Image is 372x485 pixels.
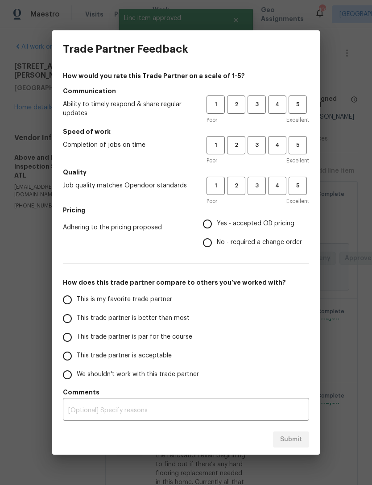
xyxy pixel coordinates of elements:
h5: Speed of work [63,127,309,136]
span: 2 [228,181,244,191]
span: 5 [289,181,306,191]
button: 3 [248,177,266,195]
span: Excellent [286,156,309,165]
button: 1 [207,136,225,154]
span: 5 [289,140,306,150]
span: 2 [228,99,244,110]
h5: Pricing [63,206,309,215]
span: 1 [207,140,224,150]
div: Pricing [203,215,309,252]
button: 1 [207,95,225,114]
button: 5 [289,95,307,114]
h5: Comments [63,388,309,397]
span: Job quality matches Opendoor standards [63,181,192,190]
h5: Communication [63,87,309,95]
h3: Trade Partner Feedback [63,43,188,55]
span: Adhering to the pricing proposed [63,223,189,232]
span: This is my favorite trade partner [77,295,172,304]
span: 3 [248,99,265,110]
span: Poor [207,197,217,206]
button: 1 [207,177,225,195]
span: Completion of jobs on time [63,141,192,149]
button: 2 [227,177,245,195]
h4: How would you rate this Trade Partner on a scale of 1-5? [63,71,309,80]
span: 1 [207,99,224,110]
div: How does this trade partner compare to others you’ve worked with? [63,290,309,384]
button: 4 [268,177,286,195]
span: Yes - accepted OD pricing [217,219,294,228]
span: 2 [228,140,244,150]
span: This trade partner is par for the course [77,332,192,342]
button: 2 [227,95,245,114]
span: Excellent [286,116,309,124]
h5: Quality [63,168,309,177]
button: 5 [289,177,307,195]
span: No - required a change order [217,238,302,247]
button: 2 [227,136,245,154]
span: This trade partner is acceptable [77,351,172,361]
span: Ability to timely respond & share regular updates [63,100,192,118]
span: Excellent [286,197,309,206]
span: 4 [269,140,285,150]
button: 3 [248,95,266,114]
span: 3 [248,181,265,191]
button: 5 [289,136,307,154]
span: 1 [207,181,224,191]
span: 4 [269,181,285,191]
span: 3 [248,140,265,150]
span: This trade partner is better than most [77,314,190,323]
button: 4 [268,95,286,114]
span: Poor [207,156,217,165]
span: We shouldn't work with this trade partner [77,370,199,379]
h5: How does this trade partner compare to others you’ve worked with? [63,278,309,287]
button: 4 [268,136,286,154]
button: 3 [248,136,266,154]
span: 5 [289,99,306,110]
span: Poor [207,116,217,124]
span: 4 [269,99,285,110]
